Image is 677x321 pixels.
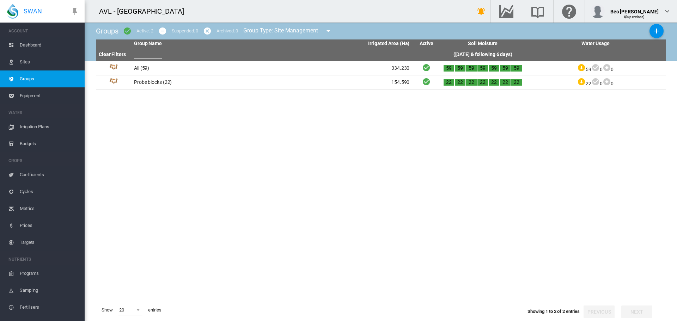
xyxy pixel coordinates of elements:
[172,28,199,34] div: Suspended: 0
[500,65,511,72] div: 59
[155,24,170,38] button: icon-minus-circle
[7,4,18,19] img: SWAN-Landscape-Logo-Colour-drop.png
[581,41,610,46] span: Water Usage
[20,166,79,183] span: Coefficients
[96,27,118,35] span: Groups
[20,282,79,299] span: Sampling
[511,79,522,86] div: 22
[158,27,167,35] md-icon: icon-minus-circle
[474,4,488,18] button: icon-bell-ring
[477,65,488,72] div: 59
[20,54,79,70] span: Sites
[131,75,272,89] td: Probe blocks (22)
[444,65,454,72] div: 59
[455,79,465,86] div: 22
[584,305,615,318] button: Previous
[20,183,79,200] span: Cycles
[20,70,79,87] span: Groups
[109,78,118,87] img: 4.svg
[8,25,79,37] span: ACCOUNT
[649,24,664,38] button: Add New Group
[391,79,409,85] span: 154.590
[96,61,666,75] tr: Group Id: 25851 All (59) 334.230 Active 59 59 59 59 59 59 59 5900
[96,75,666,89] tr: Group Id: 29013 Probe blocks (22) 154.590 Active 22 22 22 22 22 22 22 2200
[489,65,499,72] div: 59
[20,118,79,135] span: Irrigation Plans
[444,79,454,86] div: 22
[71,7,79,16] md-icon: icon-pin
[412,39,440,48] th: Active
[96,75,131,89] td: Group Id: 29013
[489,79,499,86] div: 22
[621,305,652,318] button: Next
[123,27,132,35] md-icon: icon-checkbox-marked-circle
[527,309,580,314] span: Showing 1 to 2 of 2 entries
[20,217,79,234] span: Prices
[20,234,79,251] span: Targets
[652,27,661,35] md-icon: icon-plus
[577,67,614,72] span: 59 0 0
[477,79,488,86] div: 22
[324,27,333,35] md-icon: icon-menu-down
[131,39,272,48] th: Group Name
[216,28,238,34] div: Archived: 0
[20,265,79,282] span: Programs
[466,79,477,86] div: 22
[96,61,131,75] td: Group Id: 25851
[511,65,522,72] div: 59
[20,135,79,152] span: Budgets
[145,304,164,316] span: entries
[466,65,477,72] div: 59
[477,7,486,16] md-icon: icon-bell-ring
[577,81,614,86] span: 22 0 0
[24,7,42,16] span: SWAN
[610,5,659,12] div: Bec [PERSON_NAME]
[20,200,79,217] span: Metrics
[238,24,337,38] div: Group Type: Site Management
[20,37,79,54] span: Dashboard
[500,79,511,86] div: 22
[120,24,134,38] button: icon-checkbox-marked-circle
[119,307,124,313] div: 20
[99,6,190,16] div: AVL - [GEOGRAPHIC_DATA]
[8,107,79,118] span: WATER
[453,51,512,57] span: ([DATE] & following 6 days)
[8,155,79,166] span: CROPS
[422,77,431,86] i: Active
[498,7,515,16] md-icon: Go to the Data Hub
[422,63,431,72] i: Active
[368,41,409,46] span: Irrigated Area (Ha)
[663,7,671,16] md-icon: icon-chevron-down
[20,87,79,104] span: Equipment
[591,4,605,18] img: profile.jpg
[203,27,212,35] md-icon: icon-cancel
[99,304,116,316] span: Show
[8,254,79,265] span: NUTRIENTS
[529,7,546,16] md-icon: Search the knowledge base
[20,299,79,316] span: Fertilisers
[321,24,335,38] button: icon-menu-down
[200,24,214,38] button: icon-cancel
[391,65,409,71] span: 334.230
[561,7,578,16] md-icon: Click here for help
[136,28,153,34] div: Active: 2
[455,65,465,72] div: 59
[109,64,118,73] img: 4.svg
[131,61,272,75] td: All (59)
[99,51,126,57] a: Clear Filters
[468,41,498,46] span: Soil Moisture
[624,15,645,19] span: (Supervisor)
